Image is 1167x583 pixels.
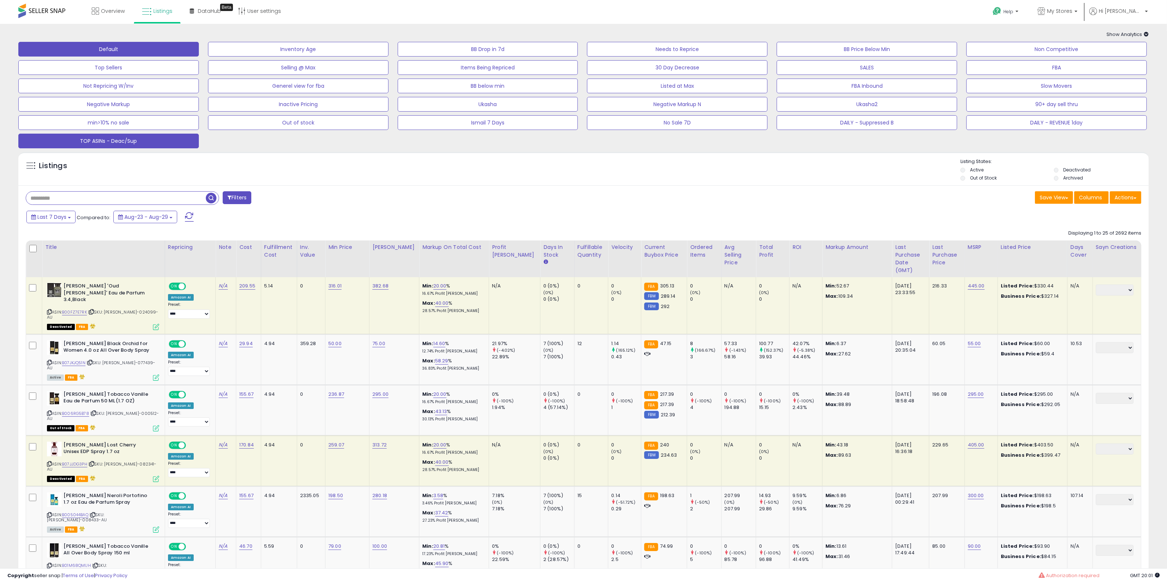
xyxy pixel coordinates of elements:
[577,391,603,398] div: 0
[398,97,578,112] button: Ukasha
[792,283,817,289] div: N/A
[825,351,886,357] p: 27.62
[239,282,255,290] a: 209.55
[616,398,633,404] small: (-100%)
[1001,243,1064,251] div: Listed Price
[611,243,638,251] div: Velocity
[62,360,85,366] a: B07JKJQ51N
[37,213,66,221] span: Last 7 Days
[543,259,548,265] small: Days In Stock.
[372,543,387,550] a: 100.00
[398,42,578,57] button: BB Drop in 7d
[1003,8,1013,15] span: Help
[47,391,62,406] img: 41gGLT-OxXL._SL40_.jpg
[968,243,995,251] div: MSRP
[968,492,984,499] a: 300.00
[725,354,756,360] div: 58.16
[422,243,486,251] div: Markup on Total Cost
[644,303,659,310] small: FBM
[792,391,822,398] div: 0%
[239,391,254,398] a: 155.67
[47,283,62,297] img: 41oYcJIzYnL._SL40_.jpg
[1063,167,1091,173] label: Deactivated
[492,354,540,360] div: 22.89%
[497,398,514,404] small: (-100%)
[39,161,67,171] h5: Listings
[1071,243,1090,259] div: Days Cover
[825,350,838,357] strong: Max:
[616,347,635,353] small: (165.12%)
[644,243,684,259] div: Current Buybox Price
[1001,391,1034,398] b: Listed Price:
[792,340,822,347] div: 42.07%
[239,543,252,550] a: 46.70
[992,7,1002,16] i: Get Help
[1001,340,1062,347] div: $60.00
[797,347,815,353] small: (-5.38%)
[932,340,959,347] div: 60.05
[264,391,291,398] div: 4.94
[239,441,254,449] a: 170.84
[825,391,836,398] strong: Min:
[433,391,446,398] a: 20.00
[759,340,789,347] div: 100.77
[185,391,197,398] span: OFF
[433,441,446,449] a: 20.00
[65,374,77,381] span: FBA
[792,404,822,411] div: 2.43%
[422,340,483,354] div: %
[219,243,233,251] div: Note
[198,7,221,15] span: DataHub
[168,352,194,358] div: Amazon AI
[168,360,210,376] div: Preset:
[825,283,886,289] p: 52.67
[825,293,838,300] strong: Max:
[660,282,675,289] span: 305.13
[895,391,923,404] div: [DATE] 18:58:48
[239,492,254,499] a: 155.67
[1047,7,1072,15] span: My Stores
[492,404,540,411] div: 1.94%
[169,391,179,398] span: ON
[825,293,886,300] p: 109.34
[611,404,641,411] div: 1
[587,115,767,130] button: No Sale 7D
[208,97,389,112] button: Inactive Pricing
[764,347,783,353] small: (152.37%)
[611,391,641,398] div: 0
[987,1,1026,24] a: Help
[419,240,489,277] th: The percentage added to the cost of goods (COGS) that forms the calculator for Min & Max prices.
[1074,191,1109,204] button: Columns
[966,79,1147,93] button: Slow Movers
[47,340,62,355] img: 41jJ9q7T23L._SL40_.jpg
[422,282,433,289] b: Min:
[62,309,87,315] a: B00FZ7E7RK
[422,300,483,314] div: %
[435,408,447,415] a: 43.13
[372,340,385,347] a: 75.00
[398,115,578,130] button: Ismail 7 Days
[1001,401,1041,408] b: Business Price:
[168,410,210,427] div: Preset:
[62,410,89,417] a: B006RG5B78
[47,492,62,507] img: 41pPCwxwW+L._SL40_.jpg
[1035,191,1073,204] button: Save View
[825,243,889,251] div: Markup Amount
[661,293,676,300] span: 289.14
[47,309,158,320] span: | SKU: [PERSON_NAME]-024099-AU
[1071,340,1087,347] div: 10.53
[239,340,253,347] a: 29.94
[1089,7,1148,24] a: Hi [PERSON_NAME]
[895,283,923,296] div: [DATE] 23:33:55
[63,340,153,356] b: [PERSON_NAME] Black Orchid for Women 4.0 oz All Over Body Spray
[968,391,984,398] a: 295.00
[18,42,199,57] button: Default
[435,357,448,365] a: 58.29
[300,243,322,259] div: Inv. value
[1001,351,1062,357] div: $59.4
[1110,191,1141,204] button: Actions
[239,243,258,251] div: Cost
[825,282,836,289] strong: Min:
[777,42,957,57] button: BB Price Below Min
[124,213,168,221] span: Aug-23 - Aug-29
